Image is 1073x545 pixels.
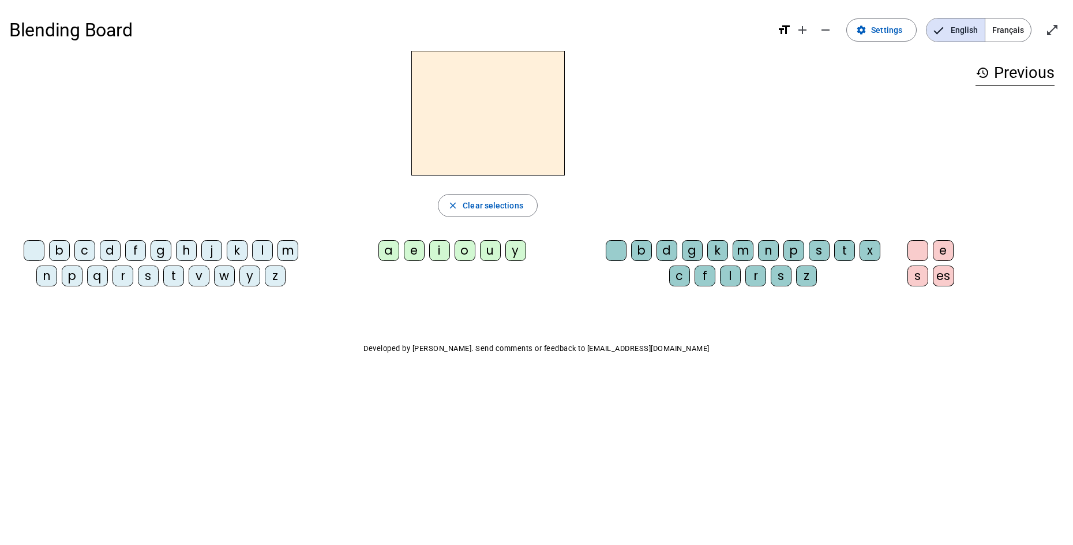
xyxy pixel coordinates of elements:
[214,266,235,286] div: w
[455,240,475,261] div: o
[463,199,523,212] span: Clear selections
[125,240,146,261] div: f
[796,266,817,286] div: z
[933,266,954,286] div: es
[265,266,286,286] div: z
[9,12,768,48] h1: Blending Board
[796,23,809,37] mat-icon: add
[809,240,830,261] div: s
[163,266,184,286] div: t
[846,18,917,42] button: Settings
[151,240,171,261] div: g
[138,266,159,286] div: s
[926,18,1031,42] mat-button-toggle-group: Language selection
[758,240,779,261] div: n
[933,240,954,261] div: e
[656,240,677,261] div: d
[682,240,703,261] div: g
[505,240,526,261] div: y
[976,60,1055,86] h3: Previous
[926,18,985,42] span: English
[74,240,95,261] div: c
[871,23,902,37] span: Settings
[777,23,791,37] mat-icon: format_size
[448,200,458,211] mat-icon: close
[176,240,197,261] div: h
[201,240,222,261] div: j
[404,240,425,261] div: e
[834,240,855,261] div: t
[907,266,928,286] div: s
[771,266,791,286] div: s
[100,240,121,261] div: d
[36,266,57,286] div: n
[239,266,260,286] div: y
[720,266,741,286] div: l
[62,266,82,286] div: p
[814,18,837,42] button: Decrease font size
[733,240,753,261] div: m
[87,266,108,286] div: q
[631,240,652,261] div: b
[9,342,1064,356] p: Developed by [PERSON_NAME]. Send comments or feedback to [EMAIL_ADDRESS][DOMAIN_NAME]
[707,240,728,261] div: k
[985,18,1031,42] span: Français
[1041,18,1064,42] button: Enter full screen
[227,240,247,261] div: k
[856,25,866,35] mat-icon: settings
[669,266,690,286] div: c
[378,240,399,261] div: a
[791,18,814,42] button: Increase font size
[860,240,880,261] div: x
[819,23,832,37] mat-icon: remove
[783,240,804,261] div: p
[480,240,501,261] div: u
[429,240,450,261] div: i
[438,194,538,217] button: Clear selections
[49,240,70,261] div: b
[695,266,715,286] div: f
[277,240,298,261] div: m
[252,240,273,261] div: l
[112,266,133,286] div: r
[189,266,209,286] div: v
[745,266,766,286] div: r
[976,66,989,80] mat-icon: history
[1045,23,1059,37] mat-icon: open_in_full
